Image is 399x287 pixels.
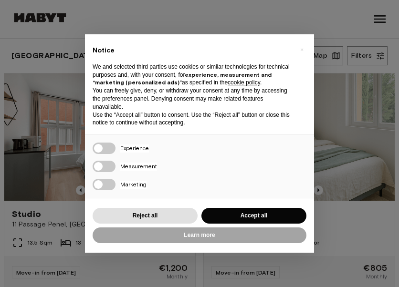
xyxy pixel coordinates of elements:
[201,208,306,224] button: Accept all
[228,79,260,86] a: cookie policy
[294,42,309,57] button: Close this notice
[93,111,291,127] p: Use the “Accept all” button to consent. Use the “Reject all” button or close this notice to conti...
[93,71,272,86] strong: experience, measurement and “marketing (personalized ads)”
[93,208,198,224] button: Reject all
[93,63,291,87] p: We and selected third parties use cookies or similar technologies for technical purposes and, wit...
[120,144,149,153] span: Experience
[93,87,291,111] p: You can freely give, deny, or withdraw your consent at any time by accessing the preferences pane...
[120,163,157,171] span: Measurement
[93,46,291,55] h2: Notice
[93,227,306,243] button: Learn more
[120,181,147,189] span: Marketing
[300,44,304,55] span: ×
